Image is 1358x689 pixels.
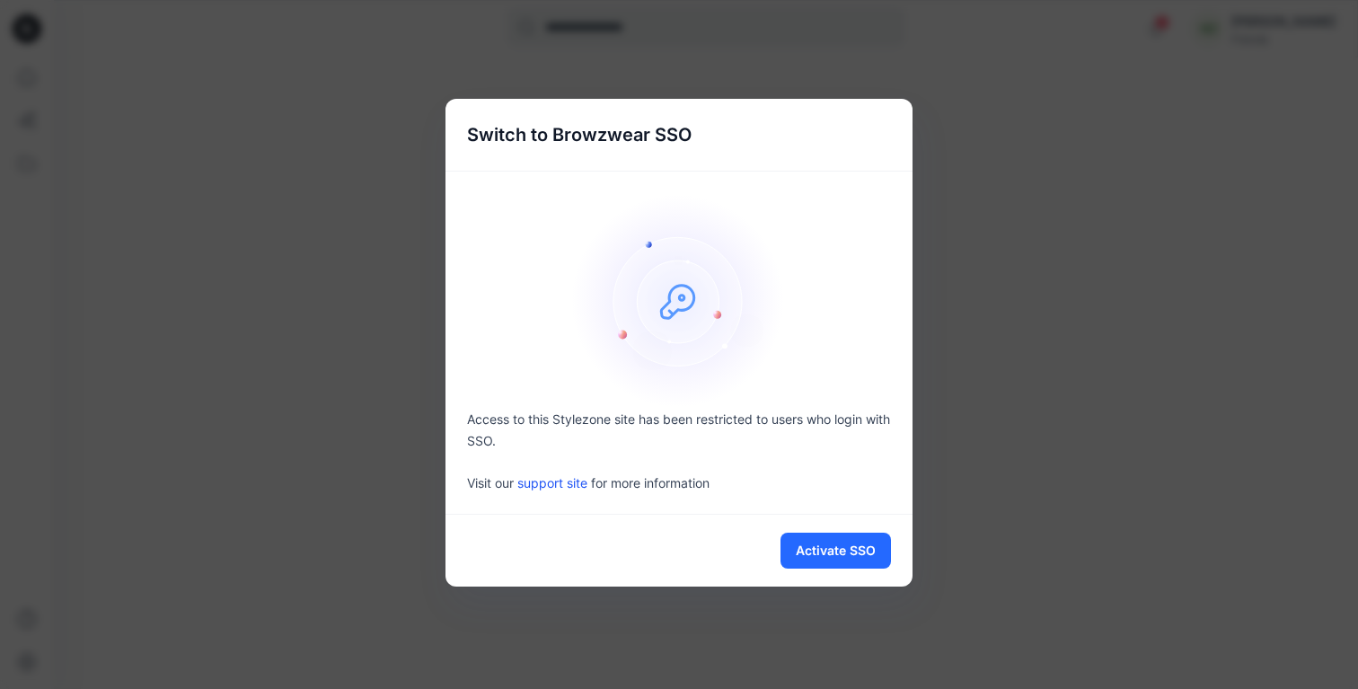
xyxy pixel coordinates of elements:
p: Visit our for more information [467,473,891,492]
p: Access to this Stylezone site has been restricted to users who login with SSO. [467,409,891,452]
button: Activate SSO [780,533,891,569]
img: onboarding-sz2.46497b1a466840e1406823e529e1e164.svg [571,193,787,409]
h5: Switch to Browzwear SSO [445,99,713,171]
a: support site [517,475,587,490]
